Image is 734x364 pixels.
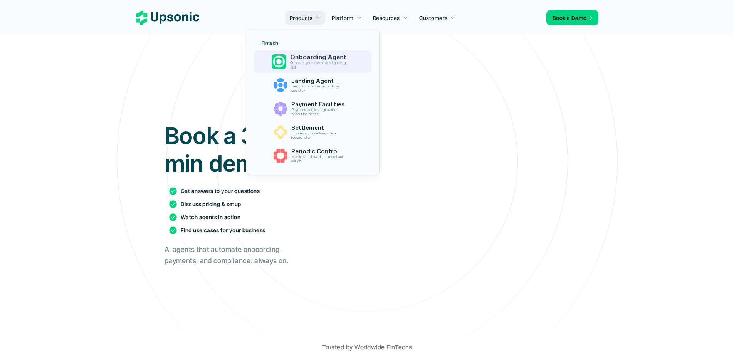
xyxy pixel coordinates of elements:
[291,124,348,131] p: Settlement
[553,15,587,21] span: Book a Demo
[165,244,297,267] h2: AI agents that automate onboarding, payments, and compliance: always on.
[332,14,353,22] p: Platform
[285,11,325,25] a: Products
[254,50,371,73] a: Onboarding AgentOnboard your customers lightning fast
[257,145,368,166] a: Periodic ControlMonitors and validates merchant activity
[373,14,400,22] p: Resources
[322,342,412,353] p: Trusted by Worldwide FinTechs
[291,84,348,93] p: Land customers in seconds with one click
[181,226,265,234] p: Find use cases for your business
[290,54,350,61] p: Onboarding Agent
[257,74,368,96] a: Landing AgentLand customers in seconds with one click
[546,10,598,25] a: Book a Demo
[290,61,349,70] p: Onboard your customers lightning fast
[419,14,448,22] p: Customers
[165,122,297,177] h1: Book a 30 min demo
[291,131,348,140] p: Ensures accurate transaction reconciliation
[257,121,368,143] a: SettlementEnsures accurate transaction reconciliation
[262,40,278,46] p: Fintech
[291,108,348,116] p: Payment facilities registrations without the hassle
[257,98,368,119] a: Payment FacilitiesPayment facilities registrations without the hassle
[290,14,312,22] p: Products
[181,187,260,195] p: Get answers to your questions
[291,155,348,163] p: Monitors and validates merchant activity
[291,101,348,108] p: Payment Facilities
[181,200,241,208] p: Discuss pricing & setup
[291,148,348,155] p: Periodic Control
[291,77,348,84] p: Landing Agent
[181,213,240,221] p: Watch agents in action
